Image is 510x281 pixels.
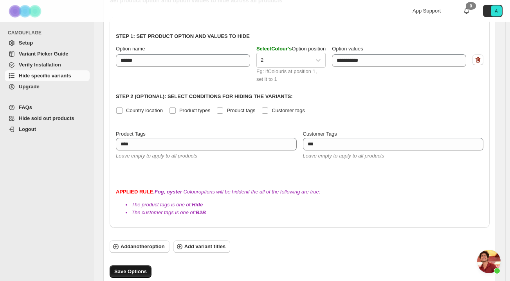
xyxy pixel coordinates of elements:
span: The customer tags is one of: [132,209,206,215]
a: Logout [5,124,90,135]
span: Country location [126,107,163,113]
span: Customer tags [272,107,305,113]
strong: APPLIED RULE [116,189,153,195]
div: : Colour options will be hidden if the all of the following are true: [116,188,483,217]
span: Option name [116,46,145,52]
button: Add variant titles [173,240,230,253]
a: FAQs [5,102,90,113]
span: Add variant titles [184,243,225,251]
span: Upgrade [19,84,40,89]
span: Variant Picker Guide [19,51,68,57]
span: Avatar with initials A [491,5,502,16]
span: App Support [413,8,441,14]
span: Verify Installation [19,62,61,68]
span: CAMOUFLAGE [8,30,90,36]
text: A [495,9,498,13]
b: Fog, oyster [155,189,182,195]
a: Upgrade [5,81,90,92]
span: Setup [19,40,33,46]
span: Leave empty to apply to all products [303,153,384,159]
b: B2B [196,209,206,215]
button: Avatar with initials A [483,5,503,17]
a: Variant Picker Guide [5,48,90,59]
a: Verify Installation [5,59,90,70]
p: Step 1: Set product option and values to hide [116,32,483,40]
div: Eg: if Colour is at position 1, set it to 1 [256,68,326,83]
p: Step 2 (Optional): Select conditions for hiding the variants: [116,93,483,100]
span: Add another option [121,243,165,251]
span: Customer Tags [303,131,337,137]
a: 0 [463,7,470,15]
span: Hide specific variants [19,73,71,79]
button: Addanotheroption [110,240,169,253]
span: Product tags [227,107,255,113]
a: Setup [5,38,90,48]
span: Leave empty to apply to all products [116,153,197,159]
span: FAQs [19,104,32,110]
a: Hide sold out products [5,113,90,124]
span: Hide sold out products [19,115,74,121]
b: Hide [192,202,203,208]
span: Option position [256,46,326,52]
a: Hide specific variants [5,70,90,81]
span: Product types [179,107,211,113]
img: Camouflage [6,0,45,22]
span: Product Tags [116,131,146,137]
div: Open chat [477,250,501,273]
span: Logout [19,126,36,132]
div: 0 [466,2,476,10]
span: Save Options [114,268,147,276]
button: Save Options [110,265,151,278]
span: Option values [332,46,363,52]
span: Select Colour 's [256,46,292,52]
span: The product tags is one of: [132,202,203,208]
